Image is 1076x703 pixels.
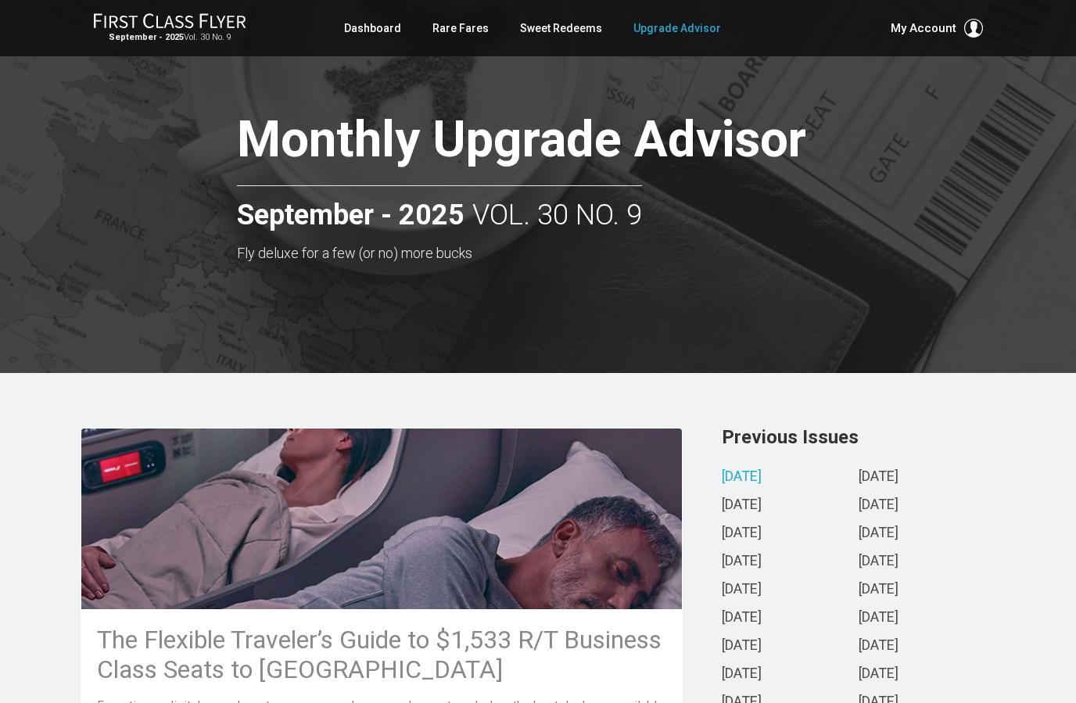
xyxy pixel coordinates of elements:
h1: Monthly Upgrade Advisor [237,113,917,173]
h2: Vol. 30 No. 9 [237,185,642,231]
a: [DATE] [722,497,762,514]
button: My Account [891,19,983,38]
a: Sweet Redeems [520,14,602,42]
span: My Account [891,19,956,38]
a: [DATE] [859,554,898,570]
a: First Class FlyerSeptember - 2025Vol. 30 No. 9 [93,13,246,44]
a: [DATE] [722,638,762,655]
a: [DATE] [859,666,898,683]
h3: The Flexible Traveler’s Guide to $1,533 R/T Business Class Seats to [GEOGRAPHIC_DATA] [97,625,666,684]
a: Dashboard [344,14,401,42]
a: Upgrade Advisor [633,14,721,42]
a: [DATE] [859,610,898,626]
a: [DATE] [722,666,762,683]
a: Rare Fares [432,14,489,42]
img: First Class Flyer [93,13,246,29]
a: [DATE] [859,497,898,514]
a: [DATE] [859,638,898,655]
a: [DATE] [722,610,762,626]
a: [DATE] [722,554,762,570]
a: [DATE] [859,525,898,542]
a: [DATE] [722,582,762,598]
a: [DATE] [722,525,762,542]
a: [DATE] [859,582,898,598]
a: [DATE] [722,469,762,486]
small: Vol. 30 No. 9 [93,32,246,43]
strong: September - 2025 [237,200,464,231]
h3: Previous Issues [722,428,995,447]
a: [DATE] [859,469,898,486]
strong: September - 2025 [109,32,184,42]
h3: Fly deluxe for a few (or no) more bucks [237,246,917,261]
